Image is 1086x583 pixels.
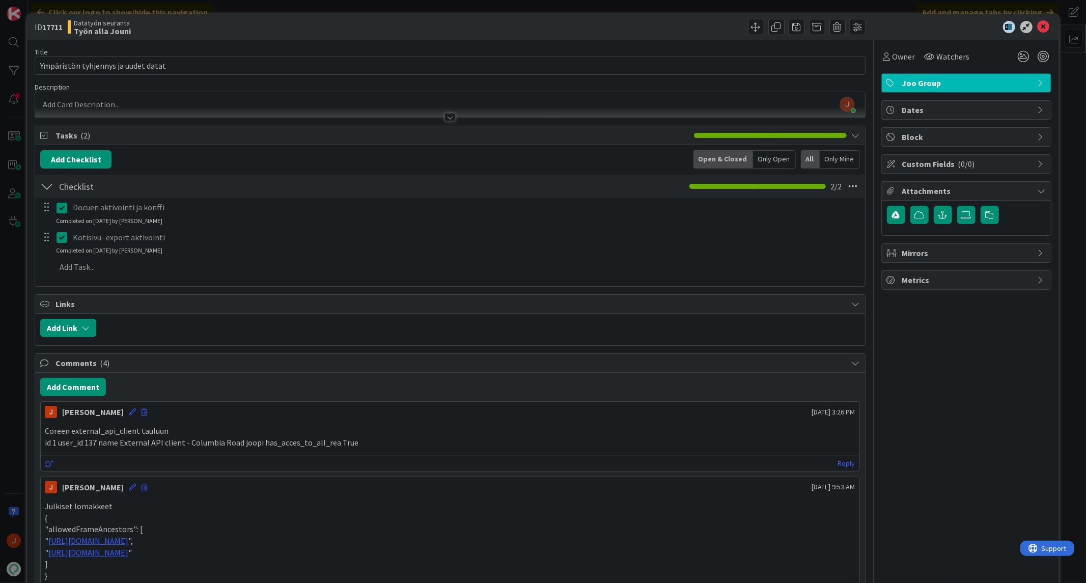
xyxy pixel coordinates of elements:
[902,247,1033,259] span: Mirrors
[35,82,70,92] span: Description
[820,150,860,169] div: Only Mine
[45,501,855,512] p: Julkiset lomakkeet
[45,558,855,570] p: ]
[693,150,753,169] div: Open & Closed
[73,202,858,213] p: Docuen aktivointi ja konffi
[831,180,842,192] span: 2 / 2
[902,158,1033,170] span: Custom Fields
[74,27,131,35] b: Työn alla Jouni
[45,570,855,581] p: }
[45,425,855,437] p: Coreen external_api_client tauluun
[902,131,1033,143] span: Block
[812,407,855,418] span: [DATE] 3:26 PM
[55,177,285,196] input: Add Checklist...
[801,150,820,169] div: All
[45,523,855,535] p: "allowedFrameAncestors": [
[62,481,124,493] div: [PERSON_NAME]
[48,547,128,558] a: [URL][DOMAIN_NAME]
[902,104,1033,116] span: Dates
[45,512,855,524] p: {
[40,319,96,337] button: Add Link
[55,357,846,369] span: Comments
[902,274,1033,286] span: Metrics
[55,129,688,142] span: Tasks
[35,47,48,57] label: Title
[74,19,131,27] span: Datatyön seuranta
[56,216,162,226] div: Completed on [DATE] by [PERSON_NAME]
[937,50,970,63] span: Watchers
[45,406,57,418] img: JM
[45,547,855,559] p: " "
[753,150,796,169] div: Only Open
[35,57,865,75] input: type card name here...
[55,298,846,310] span: Links
[893,50,915,63] span: Owner
[40,378,106,396] button: Add Comment
[902,185,1033,197] span: Attachments
[840,97,854,112] img: AAcHTtdL3wtcyn1eGseKwND0X38ITvXuPg5_7r7WNcK5=s96-c
[56,246,162,255] div: Completed on [DATE] by [PERSON_NAME]
[35,21,63,33] span: ID
[902,77,1033,89] span: Joo Group
[21,2,46,14] span: Support
[42,22,63,32] b: 17711
[40,150,112,169] button: Add Checklist
[62,406,124,418] div: [PERSON_NAME]
[812,482,855,492] span: [DATE] 9:53 AM
[100,358,109,368] span: ( 4 )
[45,437,855,449] p: id 1 user_id 137 name External API client - Columbia Road joopi has_acces_to_all_rea True
[45,481,57,493] img: JM
[80,130,90,141] span: ( 2 )
[45,535,855,547] p: " ",
[73,232,858,243] p: Kotisivu- export aktivointi
[838,457,855,470] a: Reply
[48,536,128,546] a: [URL][DOMAIN_NAME]
[958,159,975,169] span: ( 0/0 )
